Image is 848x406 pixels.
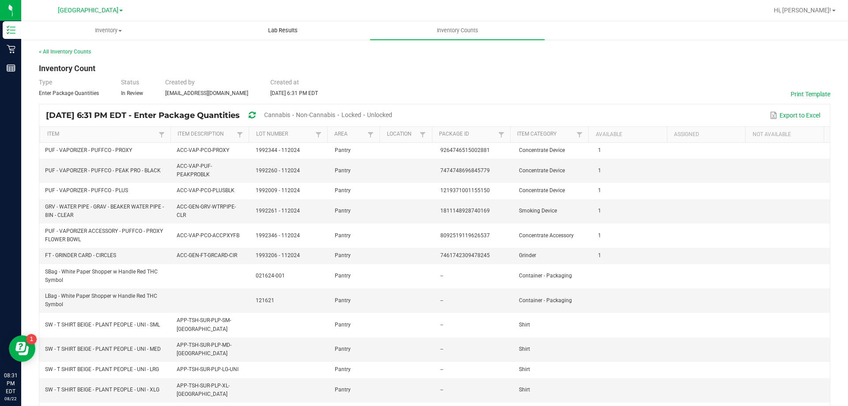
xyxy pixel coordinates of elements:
[598,167,601,174] span: 1
[598,187,601,194] span: 1
[425,27,490,34] span: Inventory Counts
[367,111,392,118] span: Unlocked
[335,232,351,239] span: Pantry
[791,90,830,99] button: Print Template
[177,147,229,153] span: ACC-VAP-PCO-PROXY
[256,131,313,138] a: Lot NumberSortable
[45,346,161,352] span: SW - T SHIRT BEIGE - PLANT PEOPLE - UNI - MED
[7,45,15,53] inline-svg: Retail
[519,208,557,214] span: Smoking Device
[440,167,490,174] span: 7474748696845779
[45,322,160,328] span: SW - T SHIRT BEIGE - PLANT PEOPLE - UNI - SML
[7,26,15,34] inline-svg: Inventory
[39,64,95,73] span: Inventory Count
[440,187,490,194] span: 1219371001155150
[335,297,351,304] span: Pantry
[335,273,351,279] span: Pantry
[45,187,128,194] span: PUF - VAPORIZER - PUFFCO - PLUS
[745,127,824,143] th: Not Available
[9,335,35,362] iframe: Resource center
[768,108,822,123] button: Export to Excel
[574,129,585,140] a: Filter
[256,273,285,279] span: 021624-001
[335,346,351,352] span: Pantry
[256,27,310,34] span: Lab Results
[440,252,490,258] span: 7461742309478245
[45,387,159,393] span: SW - T SHIRT BEIGE - PLANT PEOPLE - UNI - XLG
[774,7,831,14] span: Hi, [PERSON_NAME]!
[21,21,196,40] a: Inventory
[256,147,300,153] span: 1992344 - 112024
[256,232,300,239] span: 1992346 - 112024
[177,383,230,397] span: APP-TSH-SUR-PLP-XL-[GEOGRAPHIC_DATA]
[519,232,574,239] span: Concentrate Accessory
[256,187,300,194] span: 1992009 - 112024
[121,79,139,86] span: Status
[598,208,601,214] span: 1
[45,204,164,218] span: GRV - WATER PIPE - GRAV - BEAKER WATER PIPE - 8IN - CLEAR
[256,297,274,304] span: 121621
[4,395,17,402] p: 08/22
[440,297,443,304] span: --
[519,252,536,258] span: Grinder
[156,129,167,140] a: Filter
[46,107,399,124] div: [DATE] 6:31 PM EDT - Enter Package Quantities
[7,64,15,72] inline-svg: Reports
[313,129,324,140] a: Filter
[341,111,361,118] span: Locked
[196,21,370,40] a: Lab Results
[165,79,195,86] span: Created by
[417,129,428,140] a: Filter
[165,90,248,96] span: [EMAIL_ADDRESS][DOMAIN_NAME]
[256,208,300,214] span: 1992261 - 112024
[519,147,565,153] span: Concentrate Device
[270,90,318,96] span: [DATE] 6:31 PM EDT
[22,27,195,34] span: Inventory
[440,147,490,153] span: 9264746515002881
[519,273,572,279] span: Container - Packaging
[519,346,530,352] span: Shirt
[45,167,161,174] span: PUF - VAPORIZER - PUFFCO - PEAK PRO - BLACK
[45,252,116,258] span: FT - GRINDER CARD - CIRCLES
[39,90,99,96] span: Enter Package Quantities
[519,322,530,328] span: Shirt
[517,131,574,138] a: Item CategorySortable
[45,269,158,283] span: SBag - White Paper Shopper w Handle Red THC Symbol
[440,208,490,214] span: 1811148928740169
[598,232,601,239] span: 1
[39,49,91,55] a: < All Inventory Counts
[264,111,290,118] span: Cannabis
[598,147,601,153] span: 1
[439,131,496,138] a: Package IdSortable
[496,129,507,140] a: Filter
[296,111,335,118] span: Non-Cannabis
[4,372,17,395] p: 08:31 PM EDT
[177,252,237,258] span: ACC-GEN-FT-GRCARD-CIR
[177,342,231,357] span: APP-TSH-SUR-PLP-MD-[GEOGRAPHIC_DATA]
[45,147,132,153] span: PUF - VAPORIZER - PUFFCO - PROXY
[47,131,156,138] a: ItemSortable
[387,131,418,138] a: LocationSortable
[335,147,351,153] span: Pantry
[440,232,490,239] span: 8092519119626537
[39,79,52,86] span: Type
[335,322,351,328] span: Pantry
[178,131,235,138] a: Item DescriptionSortable
[177,163,212,178] span: ACC-VAP-PUF-PEAKPROBLK
[58,7,118,14] span: [GEOGRAPHIC_DATA]
[335,208,351,214] span: Pantry
[440,273,443,279] span: --
[45,228,163,243] span: PUF - VAPORIZER ACCESSORY - PUFFCO - PROXY FLOWER BOWL
[45,366,159,372] span: SW - T SHIRT BEIGE - PLANT PEOPLE - UNI - LRG
[335,167,351,174] span: Pantry
[335,187,351,194] span: Pantry
[256,167,300,174] span: 1992260 - 112024
[177,317,231,332] span: APP-TSH-SUR-PLP-SM-[GEOGRAPHIC_DATA]
[519,366,530,372] span: Shirt
[26,334,37,345] iframe: Resource center unread badge
[177,232,239,239] span: ACC-VAP-PCO-ACCPXYFB
[370,21,545,40] a: Inventory Counts
[588,127,666,143] th: Available
[519,187,565,194] span: Concentrate Device
[440,346,443,352] span: --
